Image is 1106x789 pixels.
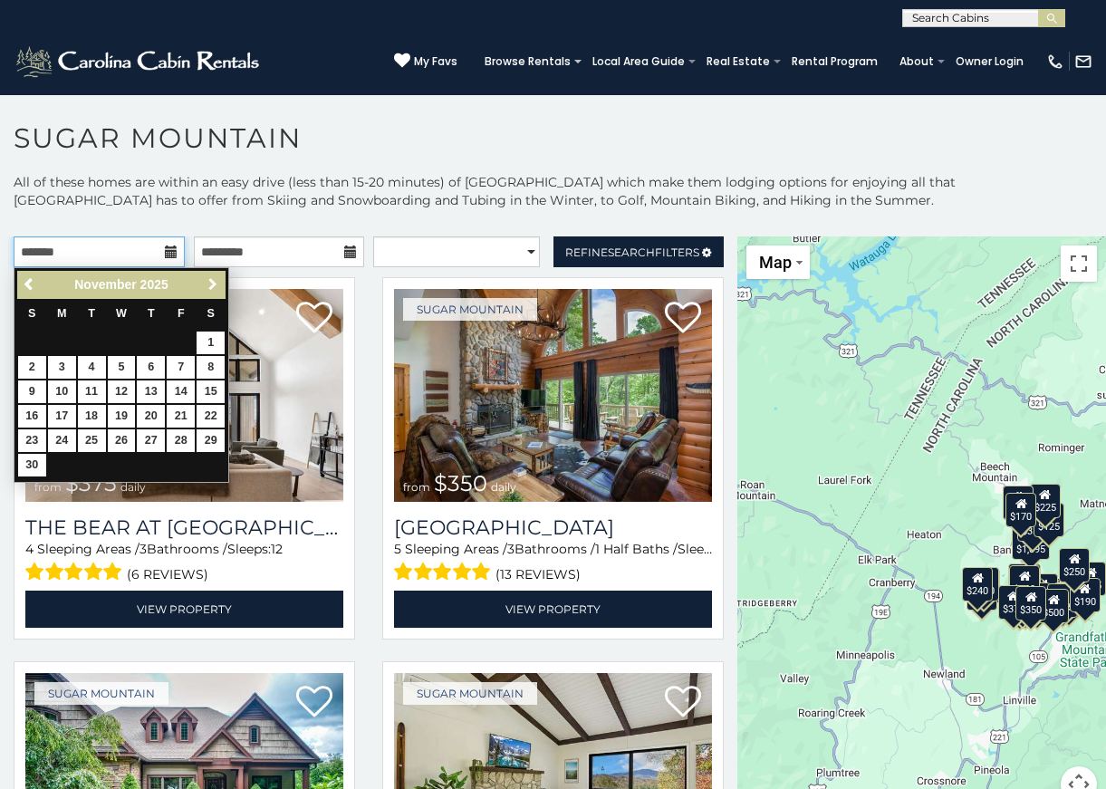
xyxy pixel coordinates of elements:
[434,470,487,496] span: $350
[665,300,701,338] a: Add to favorites
[78,356,106,379] a: 4
[167,356,195,379] a: 7
[127,563,208,586] span: (6 reviews)
[608,245,655,259] span: Search
[1047,583,1078,618] div: $195
[394,541,401,557] span: 5
[78,429,106,452] a: 25
[414,53,457,70] span: My Favs
[197,405,225,428] a: 22
[25,591,343,628] a: View Property
[23,277,37,292] span: Previous
[25,540,343,586] div: Sleeping Areas / Bathrooms / Sleeps:
[108,356,136,379] a: 5
[1002,486,1033,520] div: $240
[108,429,136,452] a: 26
[137,429,165,452] a: 27
[148,307,155,320] span: Thursday
[34,682,168,705] a: Sugar Mountain
[403,298,537,321] a: Sugar Mountain
[507,541,515,557] span: 3
[476,49,580,74] a: Browse Rentals
[394,289,712,502] img: Grouse Moor Lodge
[197,429,225,452] a: 29
[48,356,76,379] a: 3
[759,253,792,272] span: Map
[137,405,165,428] a: 20
[394,515,712,540] h3: Grouse Moor Lodge
[997,584,1028,619] div: $375
[1005,492,1036,526] div: $170
[1009,564,1040,599] div: $300
[1069,577,1100,611] div: $190
[116,307,127,320] span: Wednesday
[25,515,343,540] h3: The Bear At Sugar Mountain
[394,289,712,502] a: Grouse Moor Lodge from $350 daily
[34,480,62,494] span: from
[18,429,46,452] a: 23
[495,563,581,586] span: (13 reviews)
[1017,506,1048,541] div: $350
[201,274,224,296] a: Next
[1074,53,1092,71] img: mail-regular-white.png
[947,49,1033,74] a: Owner Login
[296,300,332,338] a: Add to favorites
[553,236,725,267] a: RefineSearchFilters
[1061,245,1097,282] button: Toggle fullscreen view
[137,380,165,403] a: 13
[108,405,136,428] a: 19
[167,429,195,452] a: 28
[595,541,678,557] span: 1 Half Baths /
[78,380,106,403] a: 11
[207,307,215,320] span: Saturday
[197,332,225,354] a: 1
[78,405,106,428] a: 18
[968,566,999,601] div: $210
[140,277,168,292] span: 2025
[1038,589,1069,623] div: $500
[1059,547,1090,582] div: $250
[394,591,712,628] a: View Property
[746,245,810,279] button: Change map style
[394,515,712,540] a: [GEOGRAPHIC_DATA]
[108,380,136,403] a: 12
[271,541,283,557] span: 12
[1075,562,1106,596] div: $155
[1008,563,1039,598] div: $190
[1046,53,1064,71] img: phone-regular-white.png
[28,307,35,320] span: Sunday
[25,541,34,557] span: 4
[19,274,42,296] a: Previous
[296,684,332,722] a: Add to favorites
[14,43,264,80] img: White-1-2.png
[139,541,147,557] span: 3
[57,307,67,320] span: Monday
[966,575,996,610] div: $355
[403,480,430,494] span: from
[491,480,516,494] span: daily
[48,405,76,428] a: 17
[403,682,537,705] a: Sugar Mountain
[1015,586,1046,621] div: $350
[697,49,779,74] a: Real Estate
[394,53,457,71] a: My Favs
[565,245,699,259] span: Refine Filters
[1027,573,1058,608] div: $200
[18,454,46,476] a: 30
[167,405,195,428] a: 21
[137,356,165,379] a: 6
[1010,563,1041,598] div: $265
[197,380,225,403] a: 15
[394,540,712,586] div: Sleeping Areas / Bathrooms / Sleeps:
[783,49,887,74] a: Rental Program
[74,277,136,292] span: November
[890,49,943,74] a: About
[583,49,694,74] a: Local Area Guide
[18,405,46,428] a: 16
[48,380,76,403] a: 10
[88,307,95,320] span: Tuesday
[206,277,220,292] span: Next
[197,356,225,379] a: 8
[178,307,185,320] span: Friday
[665,684,701,722] a: Add to favorites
